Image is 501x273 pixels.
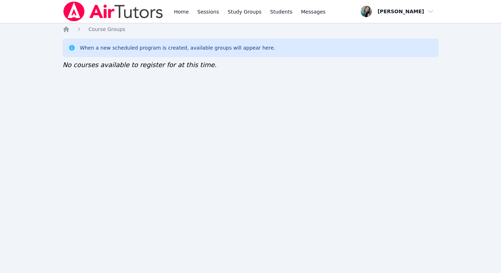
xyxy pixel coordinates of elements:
[63,1,164,21] img: Air Tutors
[80,44,275,51] div: When a new scheduled program is created, available groups will appear here.
[301,8,326,15] span: Messages
[63,26,438,33] nav: Breadcrumb
[88,26,125,33] a: Course Groups
[63,61,217,69] span: No courses available to register for at this time.
[88,26,125,32] span: Course Groups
